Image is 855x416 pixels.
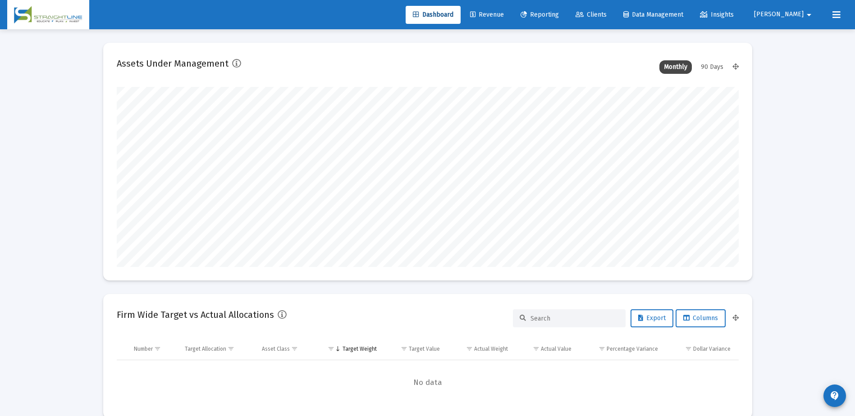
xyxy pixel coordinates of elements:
span: Show filter options for column 'Target Allocation' [228,345,234,352]
td: Column Dollar Variance [664,338,738,360]
span: [PERSON_NAME] [754,11,804,18]
div: Actual Value [541,345,572,353]
span: Show filter options for column 'Actual Weight' [466,345,473,352]
mat-icon: arrow_drop_down [804,6,814,24]
mat-icon: contact_support [829,390,840,401]
div: Monthly [659,60,692,74]
div: Actual Weight [474,345,508,353]
span: Show filter options for column 'Number' [154,345,161,352]
span: Dashboard [413,11,453,18]
button: [PERSON_NAME] [743,5,825,23]
td: Column Target Value [383,338,447,360]
span: Show filter options for column 'Dollar Variance' [685,345,692,352]
div: Target Value [409,345,440,353]
span: Export [638,314,666,322]
a: Clients [568,6,614,24]
input: Search [530,315,619,322]
span: Show filter options for column 'Percentage Variance' [599,345,605,352]
h2: Firm Wide Target vs Actual Allocations [117,307,274,322]
span: Show filter options for column 'Actual Value' [533,345,540,352]
span: Show filter options for column 'Target Value' [401,345,407,352]
button: Export [631,309,673,327]
a: Revenue [463,6,511,24]
div: Target Weight [343,345,377,353]
span: Show filter options for column 'Target Weight' [328,345,334,352]
div: Asset Class [262,345,290,353]
div: Number [134,345,153,353]
button: Columns [676,309,726,327]
div: 90 Days [696,60,728,74]
span: Columns [683,314,718,322]
span: Clients [576,11,607,18]
td: Column Number [128,338,179,360]
img: Dashboard [14,6,82,24]
h2: Assets Under Management [117,56,229,71]
span: Revenue [470,11,504,18]
td: Column Target Weight [315,338,383,360]
td: Column Percentage Variance [578,338,664,360]
div: Data grid [117,338,739,405]
a: Data Management [616,6,690,24]
td: Column Asset Class [256,338,315,360]
a: Dashboard [406,6,461,24]
span: Show filter options for column 'Asset Class' [291,345,298,352]
div: Percentage Variance [607,345,658,353]
span: Reporting [521,11,559,18]
a: Reporting [513,6,566,24]
div: Dollar Variance [693,345,731,353]
a: Insights [693,6,741,24]
span: No data [117,378,739,388]
td: Column Actual Weight [446,338,514,360]
td: Column Target Allocation [178,338,256,360]
td: Column Actual Value [514,338,578,360]
span: Data Management [623,11,683,18]
div: Target Allocation [185,345,226,353]
span: Insights [700,11,734,18]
